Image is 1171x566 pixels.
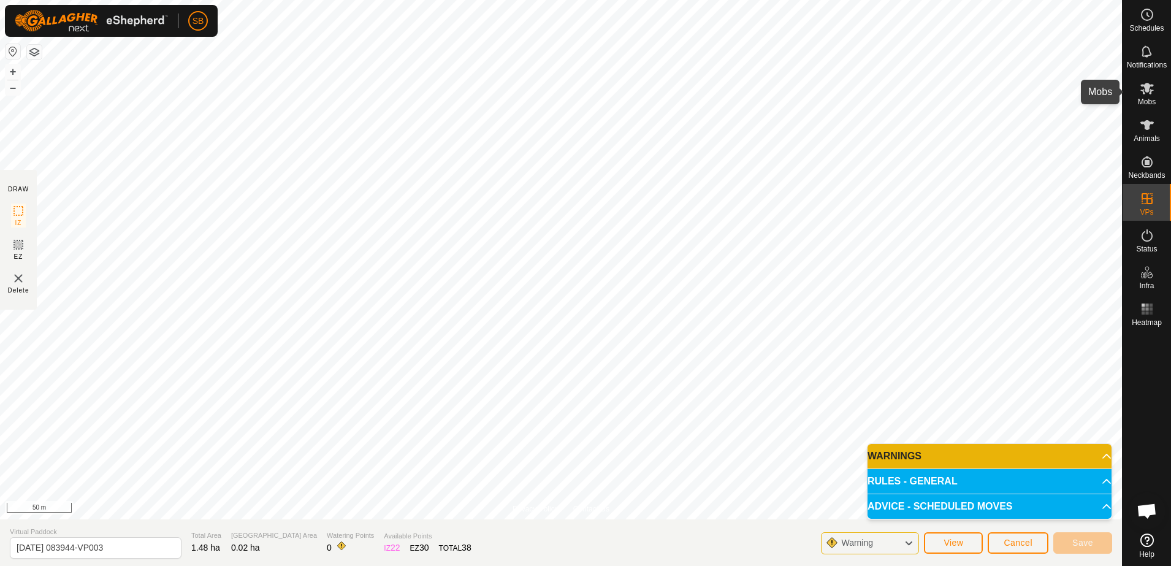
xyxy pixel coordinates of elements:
[1132,319,1162,326] span: Heatmap
[191,543,220,553] span: 1.48 ha
[191,530,221,541] span: Total Area
[6,44,20,59] button: Reset Map
[1072,538,1093,548] span: Save
[1123,529,1171,563] a: Help
[1136,245,1157,253] span: Status
[419,543,429,553] span: 30
[14,252,23,261] span: EZ
[1053,532,1112,554] button: Save
[1139,551,1154,558] span: Help
[8,286,29,295] span: Delete
[513,503,559,514] a: Privacy Policy
[439,541,471,554] div: TOTAL
[462,543,471,553] span: 38
[868,469,1112,494] p-accordion-header: RULES - GENERAL
[410,541,429,554] div: EZ
[1129,25,1164,32] span: Schedules
[1129,492,1165,529] div: Open chat
[988,532,1048,554] button: Cancel
[6,64,20,79] button: +
[868,494,1112,519] p-accordion-header: ADVICE - SCHEDULED MOVES
[10,527,181,537] span: Virtual Paddock
[384,531,471,541] span: Available Points
[15,218,22,228] span: IZ
[6,80,20,95] button: –
[1138,98,1156,105] span: Mobs
[327,543,332,553] span: 0
[1140,208,1153,216] span: VPs
[1134,135,1160,142] span: Animals
[231,530,317,541] span: [GEOGRAPHIC_DATA] Area
[231,543,260,553] span: 0.02 ha
[384,541,400,554] div: IZ
[868,476,958,486] span: RULES - GENERAL
[841,538,873,548] span: Warning
[8,185,29,194] div: DRAW
[11,271,26,286] img: VP
[868,451,921,461] span: WARNINGS
[1127,61,1167,69] span: Notifications
[193,15,204,28] span: SB
[1128,172,1165,179] span: Neckbands
[868,444,1112,468] p-accordion-header: WARNINGS
[944,538,963,548] span: View
[1004,538,1032,548] span: Cancel
[15,10,168,32] img: Gallagher Logo
[27,45,42,59] button: Map Layers
[868,502,1012,511] span: ADVICE - SCHEDULED MOVES
[391,543,400,553] span: 22
[1139,282,1154,289] span: Infra
[327,530,374,541] span: Watering Points
[573,503,609,514] a: Contact Us
[924,532,983,554] button: View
